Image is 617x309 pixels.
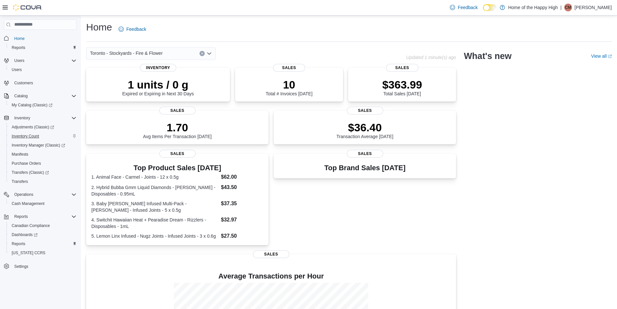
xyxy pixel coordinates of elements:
span: Sales [347,150,383,158]
h3: Top Product Sales [DATE] [91,164,263,172]
a: Dashboards [9,231,40,239]
dt: 2. Hybrid Bubba Gmm Liquid Diamonds - [PERSON_NAME] - Disposables - 0.95mL [91,184,218,197]
span: Transfers (Classic) [9,169,76,176]
dt: 4. Switchit Hawaiian Heat + Pearadise Dream - Rizzlers - Disposables - 1mL [91,217,218,230]
button: Transfers [6,177,79,186]
div: Avg Items Per Transaction [DATE] [143,121,212,139]
svg: External link [608,54,612,58]
span: Cash Management [12,201,44,206]
span: Feedback [126,26,146,32]
div: Total Sales [DATE] [382,78,422,96]
a: My Catalog (Classic) [9,101,55,109]
button: Home [1,34,79,43]
span: Catalog [14,93,28,99]
button: Users [12,57,27,65]
p: 1.70 [143,121,212,134]
span: Operations [14,192,33,197]
nav: Complex example [4,31,76,288]
span: Reports [12,213,76,220]
span: [US_STATE] CCRS [12,250,45,256]
button: Users [1,56,79,65]
span: Dashboards [12,232,38,237]
span: Sales [273,64,305,72]
span: Users [12,67,22,72]
dd: $43.50 [221,184,263,191]
span: Users [12,57,76,65]
span: Transfers [9,178,76,185]
button: Users [6,65,79,74]
span: Adjustments (Classic) [12,125,54,130]
a: Customers [12,79,36,87]
span: Inventory Count [9,132,76,140]
span: Inventory [12,114,76,122]
a: Settings [12,263,31,270]
h1: Home [86,21,112,34]
button: Inventory Count [6,132,79,141]
span: Adjustments (Classic) [9,123,76,131]
span: Inventory [140,64,176,72]
span: Sales [159,150,196,158]
a: Dashboards [6,230,79,239]
div: Expired or Expiring in Next 30 Days [122,78,194,96]
span: My Catalog (Classic) [12,102,52,108]
span: Customers [14,80,33,86]
span: Sales [159,107,196,114]
h4: Average Transactions per Hour [91,272,451,280]
button: Canadian Compliance [6,221,79,230]
a: Transfers (Classic) [6,168,79,177]
p: 1 units / 0 g [122,78,194,91]
span: Washington CCRS [9,249,76,257]
span: Inventory Manager (Classic) [12,143,65,148]
p: $36.40 [337,121,394,134]
span: Customers [12,79,76,87]
button: Cash Management [6,199,79,208]
button: Settings [1,261,79,271]
div: Transaction Average [DATE] [337,121,394,139]
dt: 5. Lemon Linx Infused - Nugz Joints - Infused Joints - 3 x 0.6g [91,233,218,239]
span: Purchase Orders [9,160,76,167]
button: Catalog [1,91,79,101]
a: Inventory Manager (Classic) [6,141,79,150]
a: Cash Management [9,200,47,208]
p: [PERSON_NAME] [575,4,612,11]
p: Home of the Happy High [508,4,558,11]
a: Inventory Count [9,132,42,140]
a: Feedback [116,23,149,36]
a: Adjustments (Classic) [9,123,57,131]
span: Reports [14,214,28,219]
div: Cindy Ma [564,4,572,11]
button: Reports [12,213,30,220]
h3: Top Brand Sales [DATE] [324,164,406,172]
div: Total # Invoices [DATE] [266,78,312,96]
span: Sales [347,107,383,114]
span: Toronto - Stockyards - Fire & Flower [90,49,163,57]
button: Reports [1,212,79,221]
span: CM [565,4,571,11]
span: Reports [9,240,76,248]
span: Cash Management [9,200,76,208]
span: Inventory Count [12,134,39,139]
span: Transfers (Classic) [12,170,49,175]
button: Purchase Orders [6,159,79,168]
span: Operations [12,191,76,198]
a: View allExternal link [591,53,612,59]
span: Users [14,58,24,63]
a: Home [12,35,27,42]
dt: 1. Animal Face - Carmel - Joints - 12 x 0.5g [91,174,218,180]
a: Reports [9,44,28,52]
a: Adjustments (Classic) [6,123,79,132]
span: Users [9,66,76,74]
a: Manifests [9,150,31,158]
a: Feedback [447,1,480,14]
span: Canadian Compliance [9,222,76,230]
p: 10 [266,78,312,91]
span: Catalog [12,92,76,100]
span: Reports [12,241,25,246]
dd: $37.35 [221,200,263,208]
a: Purchase Orders [9,160,44,167]
p: | [560,4,562,11]
a: Transfers [9,178,30,185]
span: Canadian Compliance [12,223,50,228]
button: Open list of options [207,51,212,56]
